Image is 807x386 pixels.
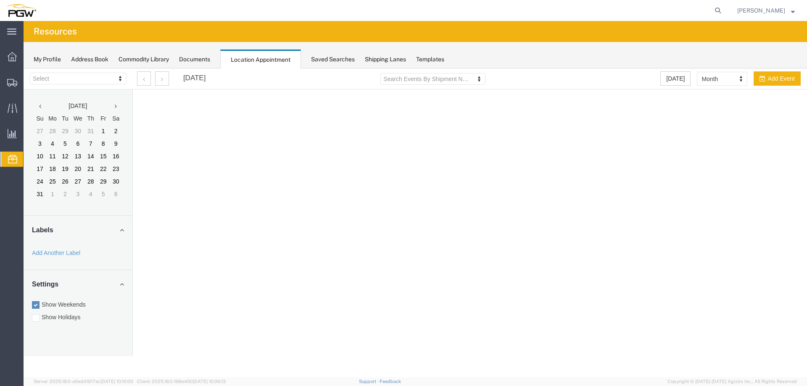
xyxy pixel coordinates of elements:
[359,379,380,384] a: Support
[71,55,108,64] div: Address Book
[179,55,210,64] div: Documents
[311,55,355,64] div: Saved Searches
[737,6,785,15] span: Phillip Thornton
[34,21,77,42] h4: Resources
[416,55,444,64] div: Templates
[119,55,169,64] div: Commodity Library
[380,379,401,384] a: Feedback
[34,55,61,64] div: My Profile
[193,379,226,384] span: [DATE] 10:06:13
[137,379,226,384] span: Client: 2025.18.0-198a450
[100,379,133,384] span: [DATE] 10:10:00
[34,379,133,384] span: Server: 2025.18.0-a0edd1917ac
[6,4,36,17] img: logo
[220,50,301,69] div: Location Appointment
[365,55,406,64] div: Shipping Lanes
[24,68,807,377] iframe: FS Legacy Container
[737,5,795,16] button: [PERSON_NAME]
[667,378,797,385] span: Copyright © [DATE]-[DATE] Agistix Inc., All Rights Reserved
